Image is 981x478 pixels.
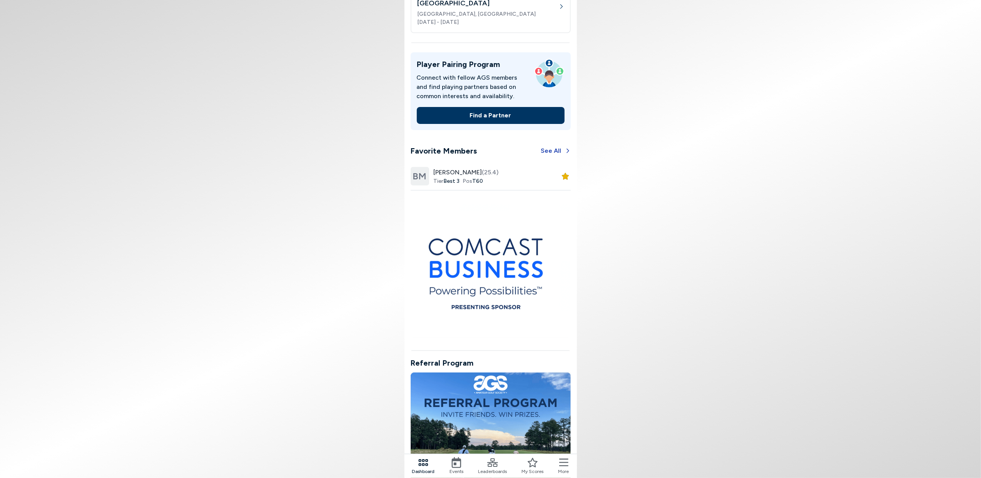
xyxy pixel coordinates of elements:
[412,457,435,475] a: Dashboard
[413,169,427,183] span: BM
[434,178,444,184] span: Tier
[558,468,569,475] span: More
[417,107,565,124] button: Find a Partner
[411,145,477,157] h3: Favorite Members
[463,177,483,185] span: T60
[418,18,558,26] span: [DATE] - [DATE]
[411,357,474,369] h3: Referral Program
[412,468,435,475] span: Dashboard
[411,162,499,190] a: BM[PERSON_NAME](25.4)TierBest 3PosT60
[450,457,463,475] a: Events
[541,142,571,159] button: See All
[418,10,558,18] span: [GEOGRAPHIC_DATA], [GEOGRAPHIC_DATA]
[478,457,507,475] a: Leaderboards
[478,468,507,475] span: Leaderboards
[434,168,499,177] span: [PERSON_NAME]
[450,468,463,475] span: Events
[434,177,460,185] span: Best 3
[463,178,473,184] span: Pos
[482,169,499,176] span: (25.4)
[417,73,528,101] p: Connect with fellow AGS members and find playing partners based on common interests and availabil...
[417,58,528,70] h3: Player Pairing Program
[521,468,543,475] span: My Scores
[558,457,569,475] button: More
[521,457,543,475] a: My Scores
